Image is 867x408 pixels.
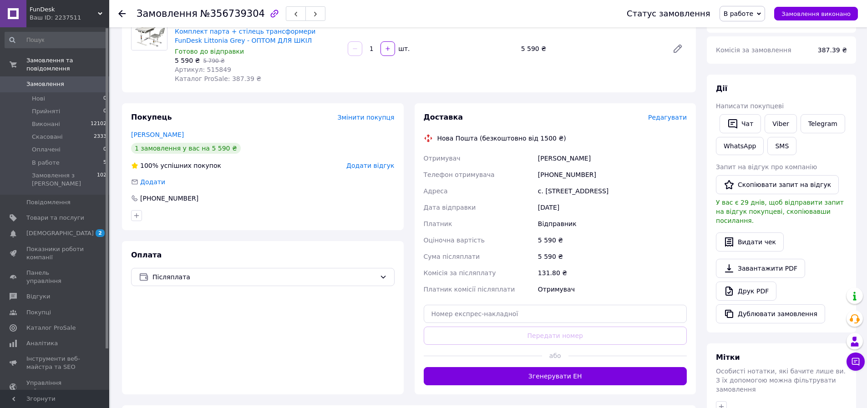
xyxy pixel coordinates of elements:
div: Нова Пошта (безкоштовно від 1500 ₴) [435,134,568,143]
div: Отримувач [536,281,689,297]
span: Каталог ProSale: 387.39 ₴ [175,75,261,82]
div: Статус замовлення [627,9,710,18]
span: Управління сайтом [26,379,84,395]
span: Телефон отримувача [424,171,495,178]
span: Особисті нотатки, які бачите лише ви. З їх допомогою можна фільтрувати замовлення [716,368,846,393]
span: 12102 [91,120,106,128]
button: SMS [767,137,796,155]
button: Згенерувати ЕН [424,367,687,385]
div: шт. [396,44,411,53]
span: Платник комісії післяплати [424,286,515,293]
div: [PERSON_NAME] [536,150,689,166]
span: Запит на відгук про компанію [716,163,817,171]
span: Замовлення з [PERSON_NAME] [32,171,97,188]
span: Редагувати [648,114,687,121]
span: Комісія за замовлення [716,46,791,54]
span: Оціночна вартість [424,237,485,244]
div: Повернутися назад [118,9,126,18]
span: Сума післяплати [424,253,480,260]
div: [DATE] [536,199,689,216]
span: Відгуки [26,292,50,301]
div: [PHONE_NUMBER] [536,166,689,183]
span: 102 [97,171,106,188]
span: Каталог ProSale [26,324,76,332]
button: Чат [720,114,761,133]
span: Дата відправки [424,204,476,211]
span: Платник [424,220,452,227]
button: Замовлення виконано [774,7,858,20]
div: 5 590 ₴ [536,248,689,265]
span: Замовлення та повідомлення [26,56,109,73]
span: або [542,351,568,360]
span: Готово до відправки [175,48,244,55]
span: Товари та послуги [26,214,84,222]
button: Видати чек [716,232,784,252]
span: Показники роботи компанії [26,245,84,262]
input: Номер експрес-накладної [424,305,687,323]
span: Скасовані [32,133,63,141]
div: Відправник [536,216,689,232]
span: Додати [140,178,165,186]
span: 387.39 ₴ [818,46,847,54]
button: Дублювати замовлення [716,304,825,323]
span: Прийняті [32,107,60,116]
span: 5 590 ₴ [175,57,200,64]
span: Замовлення виконано [781,10,851,17]
a: WhatsApp [716,137,764,155]
div: 131.80 ₴ [536,265,689,281]
span: Оплачені [32,146,61,154]
div: 5 590 ₴ [517,42,665,55]
span: Отримувач [424,155,461,162]
span: Виконані [32,120,60,128]
span: Замовлення [26,80,64,88]
span: 0 [103,95,106,103]
span: 2 [96,229,105,237]
div: Ваш ID: 2237511 [30,14,109,22]
input: Пошук [5,32,107,48]
a: Завантажити PDF [716,259,805,278]
a: Viber [765,114,796,133]
img: Комплект парта + стілець трансформери FunDesk Littonia Grey - ОПТОМ ДЛЯ ШКІЛ [132,15,167,50]
span: 2333 [94,133,106,141]
div: успішних покупок [131,161,221,170]
span: В работе [32,159,60,167]
span: В работе [724,10,754,17]
span: Комісія за післяплату [424,269,496,277]
span: 5 790 ₴ [203,58,224,64]
a: Telegram [801,114,845,133]
span: Інструменти веб-майстра та SEO [26,355,84,371]
span: Покупець [131,113,172,121]
span: 100% [140,162,158,169]
span: Післяплата [152,272,376,282]
div: 5 590 ₴ [536,232,689,248]
a: Друк PDF [716,282,776,301]
a: Редагувати [669,40,687,58]
span: №356739304 [200,8,265,19]
div: с. [STREET_ADDRESS] [536,183,689,199]
span: Доставка [424,113,463,121]
a: [PERSON_NAME] [131,131,184,138]
span: FunDesk [30,5,98,14]
div: 1 замовлення у вас на 5 590 ₴ [131,143,241,154]
span: [DEMOGRAPHIC_DATA] [26,229,94,237]
button: Чат з покупцем [847,353,865,371]
span: Адреса [424,187,448,195]
span: 0 [103,107,106,116]
span: Змінити покупця [338,114,395,121]
span: Оплата [131,251,162,259]
span: Артикул: 515849 [175,66,231,73]
div: [PHONE_NUMBER] [139,194,199,203]
span: Дії [716,84,727,93]
button: Скопіювати запит на відгук [716,175,839,194]
span: У вас є 29 днів, щоб відправити запит на відгук покупцеві, скопіювавши посилання. [716,199,844,224]
span: Нові [32,95,45,103]
span: 0 [103,146,106,154]
span: Покупці [26,308,51,317]
span: Панель управління [26,269,84,285]
span: Написати покупцеві [716,102,784,110]
span: Повідомлення [26,198,71,207]
a: Комплект парта + стілець трансформери FunDesk Littonia Grey - ОПТОМ ДЛЯ ШКІЛ [175,28,315,44]
span: Аналітика [26,339,58,348]
span: Замовлення [137,8,198,19]
span: Мітки [716,353,740,362]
